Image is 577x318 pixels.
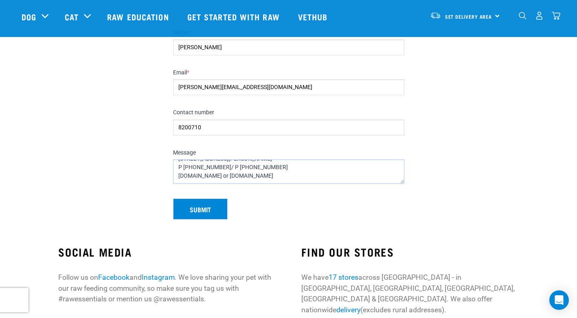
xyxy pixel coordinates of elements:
[290,0,338,33] a: Vethub
[445,15,492,18] span: Set Delivery Area
[173,198,228,220] button: Submit
[142,273,175,281] a: Instagram
[329,273,358,281] a: 17 stores
[58,246,275,258] h3: SOCIAL MEDIA
[301,272,518,315] p: We have across [GEOGRAPHIC_DATA] - in [GEOGRAPHIC_DATA], [GEOGRAPHIC_DATA], [GEOGRAPHIC_DATA], [G...
[179,0,290,33] a: Get started with Raw
[98,273,129,281] a: Facebook
[519,12,527,20] img: home-icon-1@2x.png
[552,11,560,20] img: home-icon@2x.png
[99,0,179,33] a: Raw Education
[430,12,441,19] img: van-moving.png
[65,11,79,23] a: Cat
[336,306,360,314] a: delivery
[173,109,404,116] label: Contact number
[549,290,569,310] div: Open Intercom Messenger
[173,69,404,76] label: Email
[173,149,404,157] label: Message
[535,11,544,20] img: user.png
[58,272,275,304] p: Follow us on and . We love sharing your pet with our raw feeding community, so make sure you tag ...
[22,11,36,23] a: Dog
[301,246,518,258] h3: FIND OUR STORES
